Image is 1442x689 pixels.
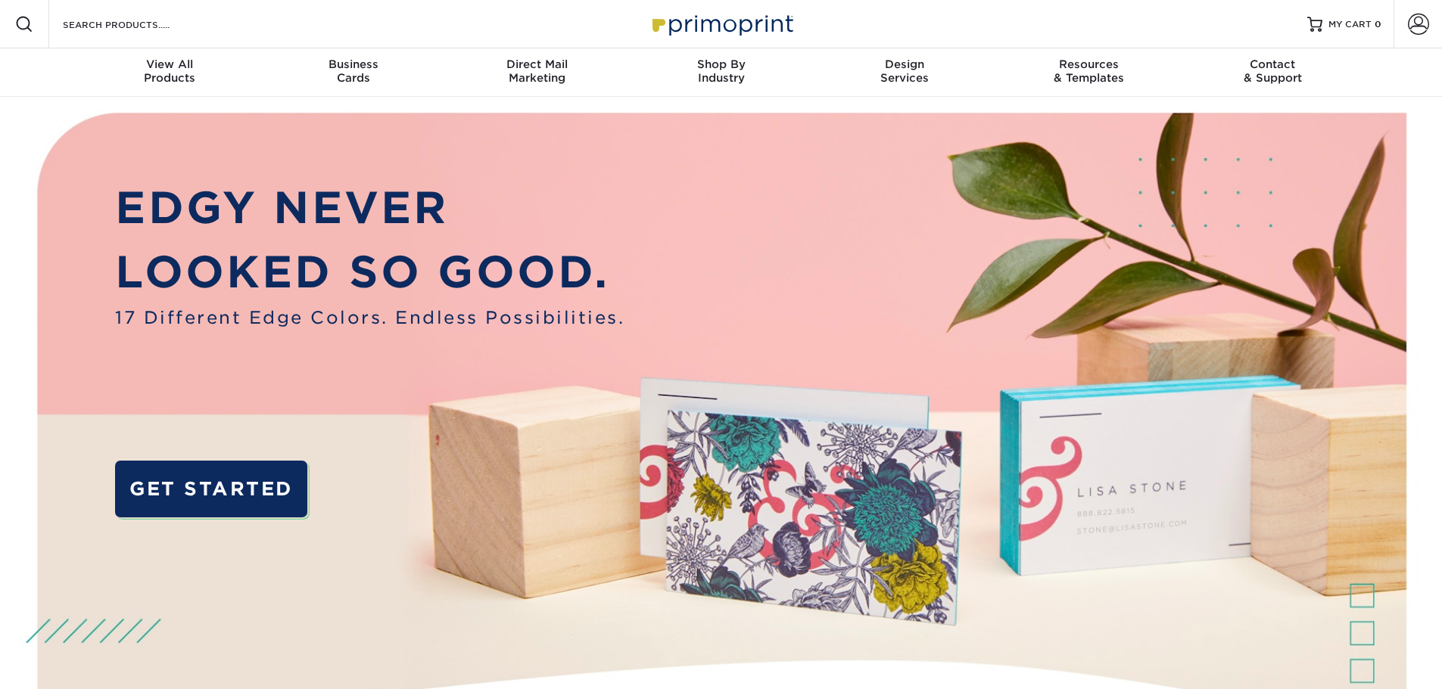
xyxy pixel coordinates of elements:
div: & Templates [997,57,1181,85]
div: Services [813,57,997,85]
span: 0 [1375,19,1381,29]
span: 17 Different Edge Colors. Endless Possibilities. [115,305,624,331]
span: Design [813,57,997,71]
div: Industry [629,57,813,85]
div: & Support [1181,57,1365,85]
span: Resources [997,57,1181,71]
a: View AllProducts [78,48,262,97]
a: Direct MailMarketing [445,48,629,97]
a: GET STARTED [115,461,307,517]
div: Cards [261,57,445,85]
a: Resources& Templates [997,48,1181,97]
span: Contact [1181,57,1365,71]
span: MY CART [1328,18,1372,31]
p: EDGY NEVER [115,175,624,241]
a: Contact& Support [1181,48,1365,97]
div: Marketing [445,57,629,85]
span: View All [78,57,262,71]
p: LOOKED SO GOOD. [115,240,624,305]
span: Direct Mail [445,57,629,71]
a: Shop ByIndustry [629,48,813,97]
div: Products [78,57,262,85]
a: DesignServices [813,48,997,97]
input: SEARCH PRODUCTS..... [61,15,209,33]
span: Business [261,57,445,71]
span: Shop By [629,57,813,71]
img: Primoprint [646,8,797,40]
a: BusinessCards [261,48,445,97]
